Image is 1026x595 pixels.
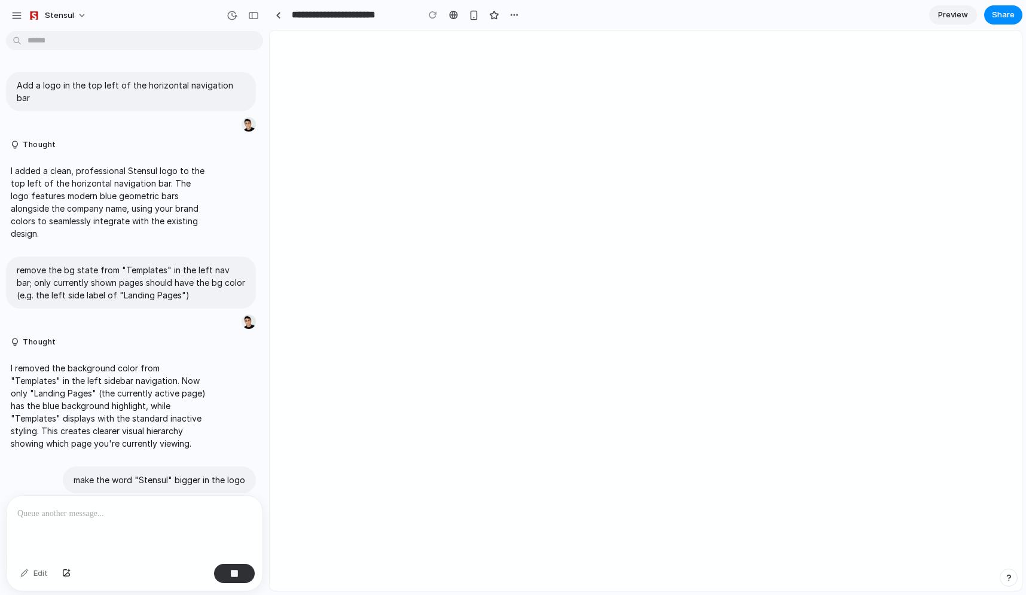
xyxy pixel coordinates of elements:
span: Stensul [45,10,74,22]
p: I added a clean, professional Stensul logo to the top left of the horizontal navigation bar. The ... [11,164,210,240]
p: Add a logo in the top left of the horizontal navigation bar [17,79,245,104]
p: make the word "Stensul" bigger in the logo [74,474,245,486]
a: Preview [929,5,977,25]
span: Preview [938,9,968,21]
p: I removed the background color from "Templates" in the left sidebar navigation. Now only "Landing... [11,362,210,450]
span: Share [992,9,1015,21]
button: Stensul [23,6,93,25]
p: remove the bg state from "Templates" in the left nav bar; only currently shown pages should have ... [17,264,245,301]
button: Share [984,5,1022,25]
